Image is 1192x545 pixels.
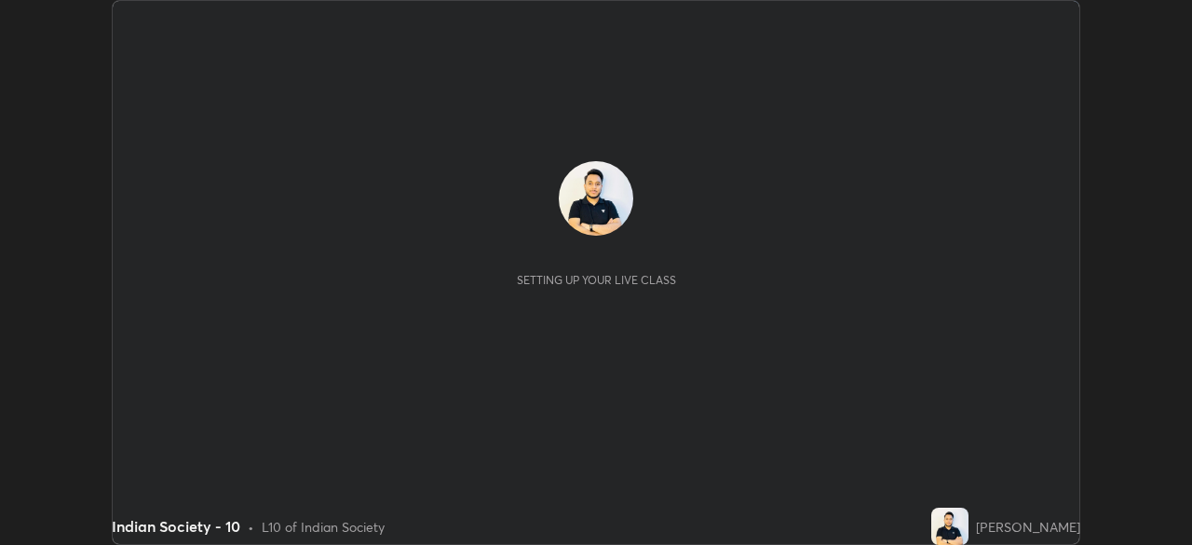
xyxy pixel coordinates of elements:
div: • [248,517,254,537]
img: 18fcd6351b7b44718b4720988390935d.jpg [559,161,633,236]
img: 18fcd6351b7b44718b4720988390935d.jpg [931,508,968,545]
div: [PERSON_NAME] [976,517,1080,537]
div: Indian Society - 10 [112,515,240,538]
div: L10 of Indian Society [262,517,385,537]
div: Setting up your live class [517,273,676,287]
